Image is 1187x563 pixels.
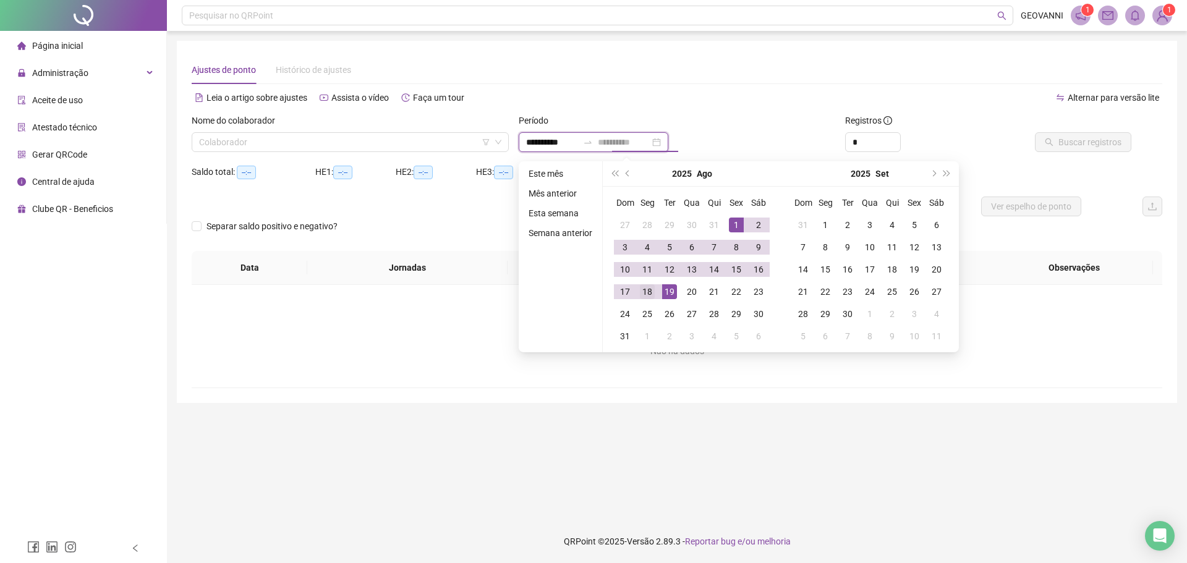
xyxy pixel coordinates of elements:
span: Assista o vídeo [331,93,389,103]
div: 16 [840,262,855,277]
div: 28 [796,307,810,321]
div: 6 [818,329,833,344]
div: 26 [662,307,677,321]
div: 2 [885,307,900,321]
td: 2025-09-21 [792,281,814,303]
span: Alternar para versão lite [1068,93,1159,103]
button: super-prev-year [608,161,621,186]
td: 2025-09-03 [681,325,703,347]
span: Ajustes de ponto [192,65,256,75]
div: 10 [862,240,877,255]
label: Período [519,114,556,127]
th: Sex [725,192,747,214]
div: 6 [929,218,944,232]
span: linkedin [46,541,58,553]
span: 1 [1086,6,1090,14]
div: 30 [751,307,766,321]
li: Este mês [524,166,597,181]
div: 3 [684,329,699,344]
div: 6 [751,329,766,344]
th: Ter [836,192,859,214]
div: 29 [818,307,833,321]
span: search [997,11,1006,20]
td: 2025-08-27 [681,303,703,325]
td: 2025-08-14 [703,258,725,281]
span: facebook [27,541,40,553]
span: Página inicial [32,41,83,51]
button: Buscar registros [1035,132,1131,152]
div: 15 [729,262,744,277]
div: 18 [885,262,900,277]
div: 6 [684,240,699,255]
td: 2025-08-20 [681,281,703,303]
td: 2025-08-03 [614,236,636,258]
div: 4 [640,240,655,255]
div: 4 [885,218,900,232]
div: 11 [640,262,655,277]
span: home [17,41,26,50]
td: 2025-08-29 [725,303,747,325]
div: 25 [640,307,655,321]
span: --:-- [333,166,352,179]
span: qrcode [17,150,26,159]
span: info-circle [17,177,26,186]
th: Qua [681,192,703,214]
th: Qui [881,192,903,214]
span: Reportar bug e/ou melhoria [685,536,791,546]
td: 2025-10-11 [925,325,948,347]
td: 2025-09-12 [903,236,925,258]
td: 2025-09-22 [814,281,836,303]
td: 2025-08-04 [636,236,658,258]
div: 5 [729,329,744,344]
img: 92314 [1153,6,1172,25]
span: --:-- [237,166,256,179]
span: GEOVANNI [1021,9,1063,22]
div: 8 [862,329,877,344]
td: 2025-09-01 [636,325,658,347]
span: gift [17,205,26,213]
div: 4 [707,329,721,344]
td: 2025-08-19 [658,281,681,303]
div: 21 [796,284,810,299]
td: 2025-09-19 [903,258,925,281]
th: Qui [703,192,725,214]
div: 23 [840,284,855,299]
div: 26 [907,284,922,299]
div: 5 [662,240,677,255]
div: 2 [662,329,677,344]
td: 2025-08-08 [725,236,747,258]
span: lock [17,69,26,77]
span: --:-- [414,166,433,179]
span: Central de ajuda [32,177,95,187]
div: 9 [840,240,855,255]
div: 31 [707,218,721,232]
span: info-circle [883,116,892,125]
span: to [583,137,593,147]
div: 16 [751,262,766,277]
td: 2025-09-02 [836,214,859,236]
td: 2025-09-15 [814,258,836,281]
span: file-text [195,93,203,102]
footer: QRPoint © 2025 - 2.89.3 - [167,520,1187,563]
div: 1 [729,218,744,232]
td: 2025-10-10 [903,325,925,347]
div: 22 [818,284,833,299]
span: 1 [1167,6,1172,14]
td: 2025-08-05 [658,236,681,258]
li: Esta semana [524,206,597,221]
div: Não há dados [206,344,1147,358]
th: Dom [614,192,636,214]
span: youtube [320,93,328,102]
th: Sex [903,192,925,214]
td: 2025-09-04 [881,214,903,236]
td: 2025-09-26 [903,281,925,303]
td: 2025-10-08 [859,325,881,347]
div: 17 [618,284,632,299]
div: 3 [907,307,922,321]
td: 2025-07-30 [681,214,703,236]
td: 2025-08-24 [614,303,636,325]
span: solution [17,123,26,132]
td: 2025-09-23 [836,281,859,303]
td: 2025-08-25 [636,303,658,325]
td: 2025-09-10 [859,236,881,258]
